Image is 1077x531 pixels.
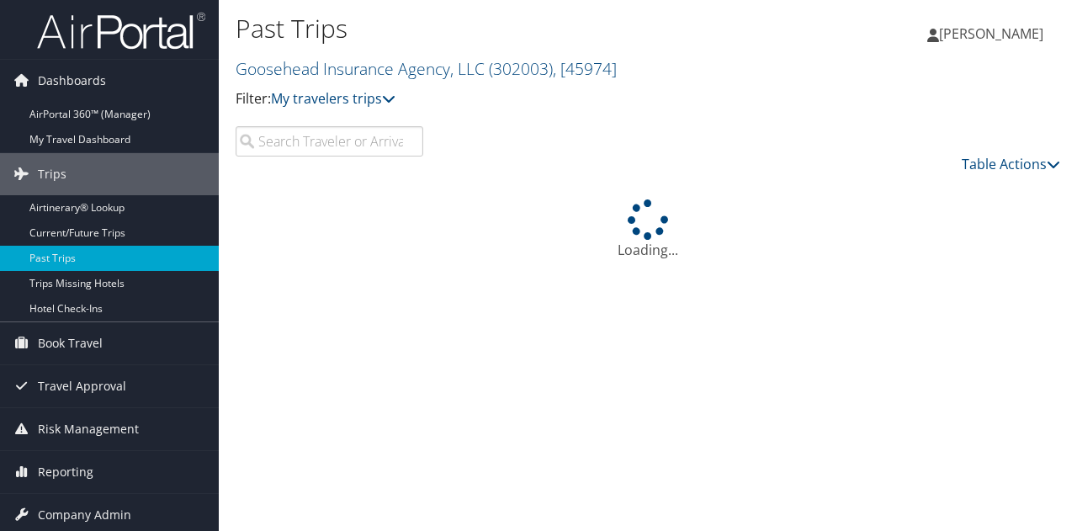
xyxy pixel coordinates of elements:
[38,153,66,195] span: Trips
[37,11,205,50] img: airportal-logo.png
[38,60,106,102] span: Dashboards
[38,322,103,364] span: Book Travel
[236,11,785,46] h1: Past Trips
[962,155,1060,173] a: Table Actions
[927,8,1060,59] a: [PERSON_NAME]
[38,451,93,493] span: Reporting
[553,57,617,80] span: , [ 45974 ]
[38,408,139,450] span: Risk Management
[236,88,785,110] p: Filter:
[271,89,395,108] a: My travelers trips
[939,24,1043,43] span: [PERSON_NAME]
[489,57,553,80] span: ( 302003 )
[236,199,1060,260] div: Loading...
[236,57,617,80] a: Goosehead Insurance Agency, LLC
[38,365,126,407] span: Travel Approval
[236,126,423,157] input: Search Traveler or Arrival City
